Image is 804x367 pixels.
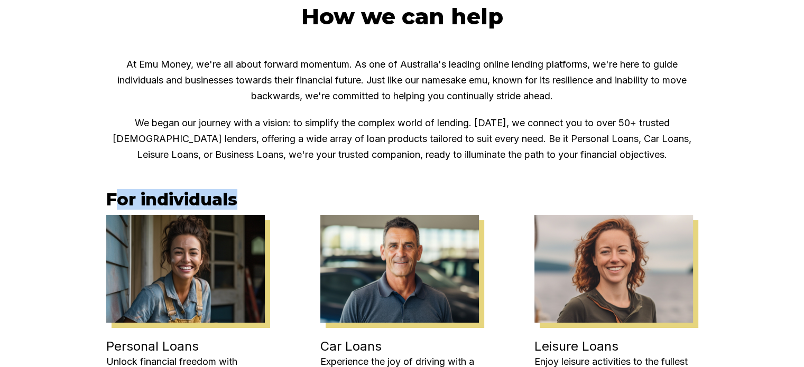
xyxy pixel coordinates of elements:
[106,338,265,354] h4: Personal Loans
[320,215,479,323] img: Car Loans
[320,338,479,354] h4: Car Loans
[106,189,698,210] h3: For individuals
[106,115,698,163] p: We began our journey with a vision: to simplify the complex world of lending. [DATE], we connect ...
[301,3,503,30] h2: How we can help
[106,57,698,104] p: At Emu Money, we're all about forward momentum. As one of Australia's leading online lending plat...
[534,338,693,354] h4: Leisure Loans
[534,215,693,323] img: Leisure Loans
[106,215,265,323] img: Personal Loans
